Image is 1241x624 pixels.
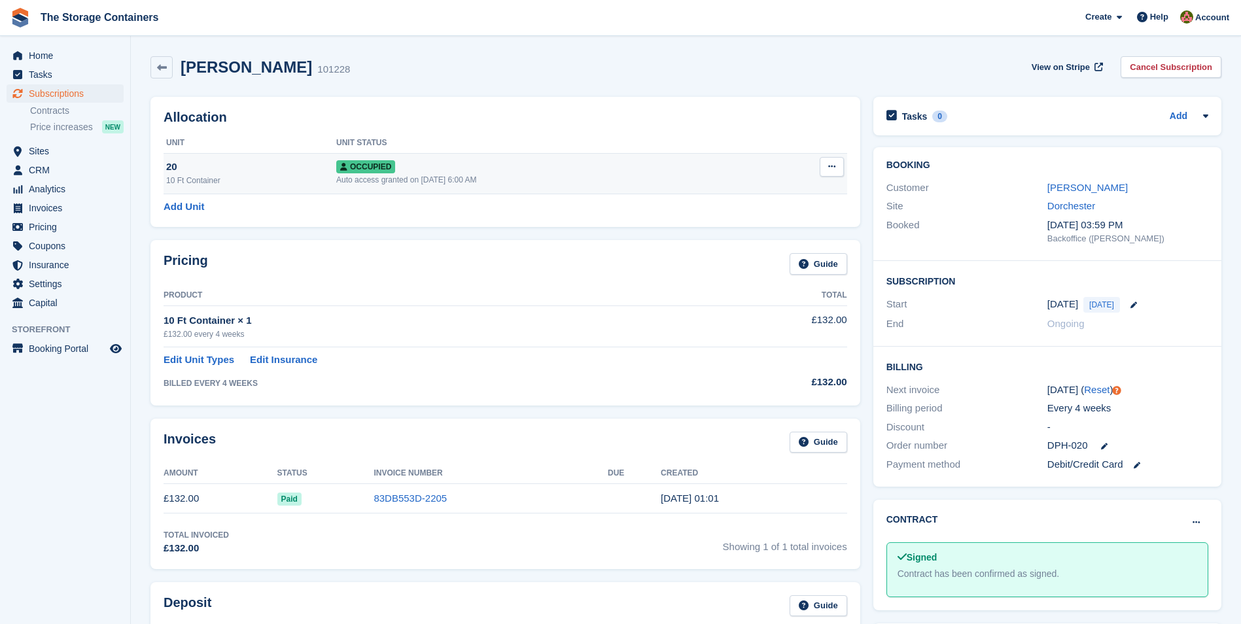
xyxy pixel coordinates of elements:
[29,142,107,160] span: Sites
[1032,61,1090,74] span: View on Stripe
[30,105,124,117] a: Contracts
[29,237,107,255] span: Coupons
[374,463,608,484] th: Invoice Number
[164,110,847,125] h2: Allocation
[902,111,928,122] h2: Tasks
[250,353,317,368] a: Edit Insurance
[1047,318,1085,329] span: Ongoing
[164,253,208,275] h2: Pricing
[886,438,1047,453] div: Order number
[661,493,719,504] time: 2025-08-22 00:01:04 UTC
[164,484,277,513] td: £132.00
[164,595,211,617] h2: Deposit
[790,253,847,275] a: Guide
[1111,385,1123,396] div: Tooltip anchor
[886,317,1047,332] div: End
[7,237,124,255] a: menu
[886,199,1047,214] div: Site
[1170,109,1187,124] a: Add
[790,595,847,617] a: Guide
[886,297,1047,313] div: Start
[29,161,107,179] span: CRM
[277,493,302,506] span: Paid
[166,175,336,186] div: 10 Ft Container
[1085,10,1111,24] span: Create
[608,463,661,484] th: Due
[1026,56,1106,78] a: View on Stripe
[164,133,336,154] th: Unit
[277,463,374,484] th: Status
[932,111,947,122] div: 0
[7,46,124,65] a: menu
[7,199,124,217] a: menu
[886,383,1047,398] div: Next invoice
[1047,200,1095,211] a: Dorchester
[29,180,107,198] span: Analytics
[898,567,1197,581] div: Contract has been confirmed as signed.
[164,463,277,484] th: Amount
[29,294,107,312] span: Capital
[886,181,1047,196] div: Customer
[719,375,847,390] div: £132.00
[7,84,124,103] a: menu
[10,8,30,27] img: stora-icon-8386f47178a22dfd0bd8f6a31ec36ba5ce8667c1dd55bd0f319d3a0aa187defe.svg
[12,323,130,336] span: Storefront
[1047,401,1208,416] div: Every 4 weeks
[886,401,1047,416] div: Billing period
[1195,11,1229,24] span: Account
[1150,10,1168,24] span: Help
[790,432,847,453] a: Guide
[886,160,1208,171] h2: Booking
[1047,383,1208,398] div: [DATE] ( )
[7,275,124,293] a: menu
[29,46,107,65] span: Home
[1047,182,1128,193] a: [PERSON_NAME]
[164,199,204,215] a: Add Unit
[886,274,1208,287] h2: Subscription
[1047,218,1208,233] div: [DATE] 03:59 PM
[29,256,107,274] span: Insurance
[336,160,395,173] span: Occupied
[29,84,107,103] span: Subscriptions
[7,339,124,358] a: menu
[898,551,1197,564] div: Signed
[164,328,719,340] div: £132.00 every 4 weeks
[30,120,124,134] a: Price increases NEW
[29,218,107,236] span: Pricing
[29,65,107,84] span: Tasks
[164,529,229,541] div: Total Invoiced
[164,313,719,328] div: 10 Ft Container × 1
[164,353,234,368] a: Edit Unit Types
[886,457,1047,472] div: Payment method
[719,305,847,347] td: £132.00
[336,174,763,186] div: Auto access granted on [DATE] 6:00 AM
[886,360,1208,373] h2: Billing
[374,493,447,504] a: 83DB553D-2205
[1047,420,1208,435] div: -
[7,65,124,84] a: menu
[1047,297,1078,312] time: 2025-08-22 00:00:00 UTC
[886,218,1047,245] div: Booked
[719,285,847,306] th: Total
[1047,232,1208,245] div: Backoffice ([PERSON_NAME])
[7,256,124,274] a: menu
[886,513,938,527] h2: Contract
[1047,438,1088,453] span: DPH-020
[1083,297,1120,313] span: [DATE]
[7,218,124,236] a: menu
[164,432,216,453] h2: Invoices
[336,133,763,154] th: Unit Status
[181,58,312,76] h2: [PERSON_NAME]
[723,529,847,556] span: Showing 1 of 1 total invoices
[29,199,107,217] span: Invoices
[7,294,124,312] a: menu
[1047,457,1208,472] div: Debit/Credit Card
[1180,10,1193,24] img: Kirsty Simpson
[29,275,107,293] span: Settings
[661,463,847,484] th: Created
[29,339,107,358] span: Booking Portal
[102,120,124,133] div: NEW
[35,7,164,28] a: The Storage Containers
[30,121,93,133] span: Price increases
[164,285,719,306] th: Product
